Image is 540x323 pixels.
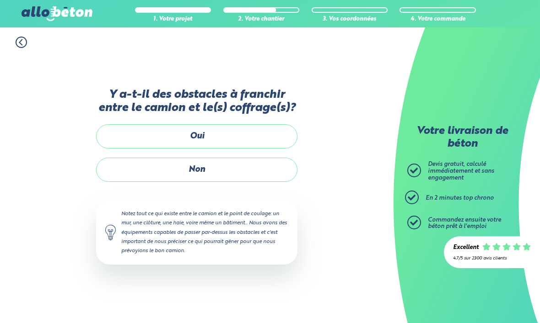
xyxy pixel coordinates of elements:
[135,16,211,23] div: 1. Votre projet
[428,161,494,180] span: Devis gratuit, calculé immédiatement et sans engagement
[96,124,297,148] label: Oui
[400,16,475,23] div: 4. Votre commande
[96,158,297,182] label: Non
[426,195,494,201] span: En 2 minutes top chrono
[223,16,299,23] div: 2. Votre chantier
[22,6,92,21] img: allobéton
[410,125,515,150] p: Votre livraison de béton
[428,217,501,230] span: Commandez ensuite votre béton prêt à l'emploi
[453,256,531,261] div: 4.7/5 sur 2300 avis clients
[96,200,297,265] div: Notez tout ce qui existe entre le camion et le point de coulage: un mur, une clôture, une haie, v...
[459,287,530,313] iframe: Help widget launcher
[453,244,479,251] div: Excellent
[312,16,388,23] div: 3. Vos coordonnées
[96,88,297,115] label: Y a-t-il des obstacles à franchir entre le camion et le(s) coffrage(s)?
